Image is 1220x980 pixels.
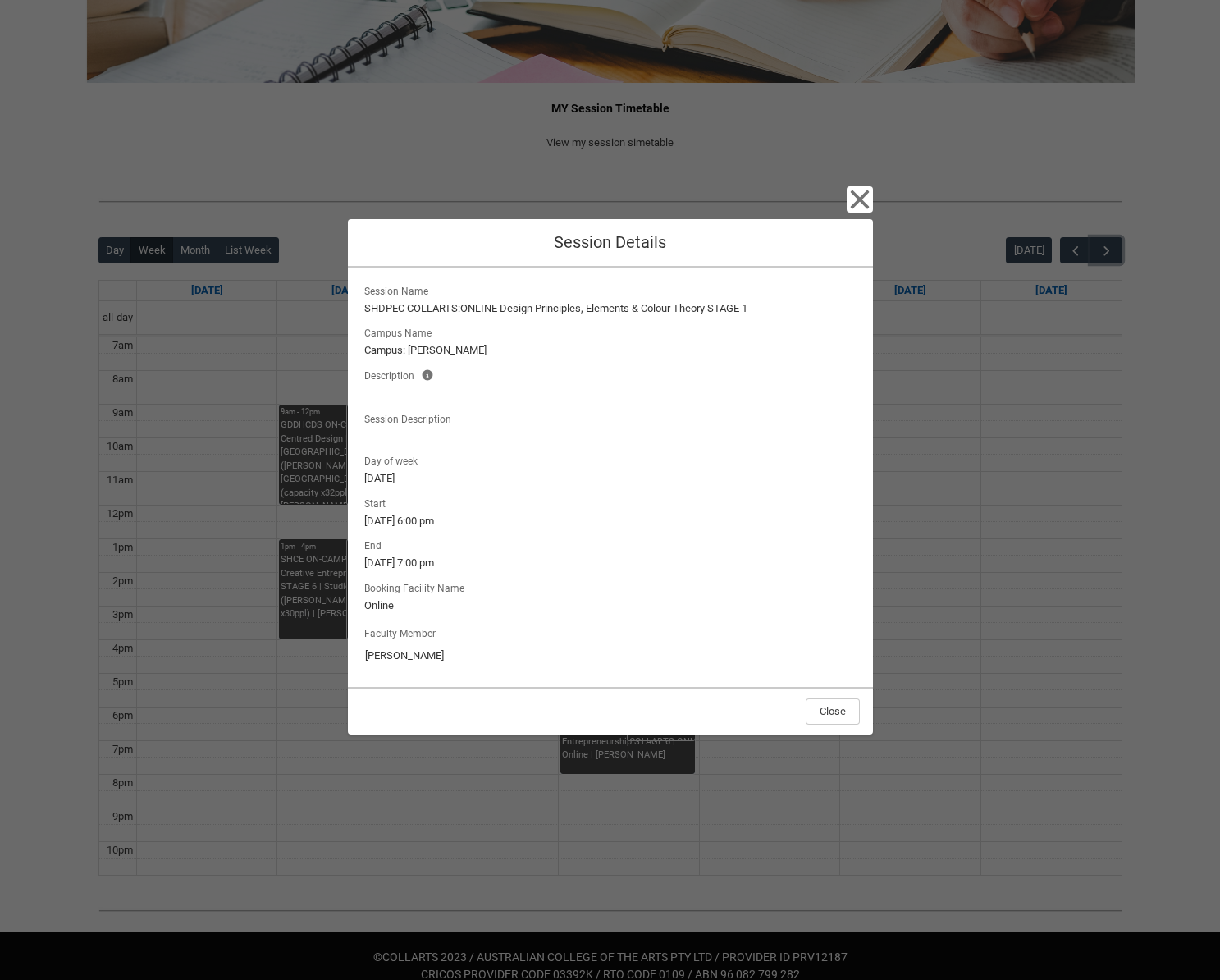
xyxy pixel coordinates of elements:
lightning-formatted-text: [DATE] [364,470,857,487]
lightning-formatted-text: Online [364,598,857,614]
span: Session Details [554,232,666,252]
button: Close [847,186,873,213]
button: Close [806,698,860,725]
span: Session Name [364,281,435,299]
span: Session Description [364,409,458,427]
span: Booking Facility Name [364,578,471,596]
span: Campus Name [364,323,438,341]
span: Description [364,365,421,383]
span: Day of week [364,451,424,469]
label: Faculty Member [364,623,442,641]
lightning-formatted-text: [DATE] 7:00 pm [364,555,857,571]
span: End [364,535,388,553]
lightning-formatted-text: SHDPEC COLLARTS:ONLINE Design Principles, Elements & Colour Theory STAGE 1 [364,300,857,317]
span: Start [364,493,392,511]
lightning-formatted-text: Campus: [PERSON_NAME] [364,342,857,359]
lightning-formatted-text: [DATE] 6:00 pm [364,513,857,529]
